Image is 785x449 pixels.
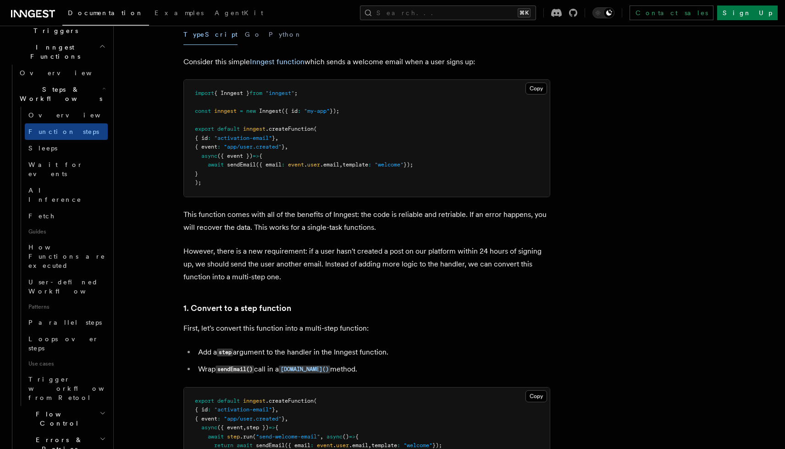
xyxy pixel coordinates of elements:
span: = [240,108,243,114]
span: sendEmail [256,442,285,449]
span: Events & Triggers [7,17,100,35]
span: { [275,424,278,431]
span: ({ email [285,442,310,449]
span: { id [195,135,208,141]
span: , [243,424,246,431]
span: sendEmail [227,161,256,168]
span: "welcome" [375,161,404,168]
span: } [282,416,285,422]
button: Copy [525,390,547,402]
button: Go [245,24,261,45]
span: : [217,416,221,422]
span: Parallel steps [28,319,102,326]
span: "send-welcome-email" [256,433,320,440]
a: Documentation [62,3,149,26]
span: , [275,135,278,141]
span: { [259,153,262,159]
span: user [307,161,320,168]
span: Use cases [25,356,108,371]
span: "activation-email" [214,406,272,413]
span: : [310,442,314,449]
span: default [217,126,240,132]
span: import [195,90,214,96]
span: Flow Control [16,410,100,428]
span: , [368,442,371,449]
button: Inngest Functions [7,39,108,65]
span: ( [253,433,256,440]
span: : [208,135,211,141]
button: Python [269,24,302,45]
span: user [336,442,349,449]
button: TypeScript [183,24,238,45]
span: : [298,108,301,114]
code: step [217,349,233,356]
span: Inngest Functions [7,43,99,61]
span: "inngest" [265,90,294,96]
span: Function steps [28,128,99,135]
span: ({ id [282,108,298,114]
span: ({ email [256,161,282,168]
span: ( [314,398,317,404]
span: , [285,144,288,150]
a: [DOMAIN_NAME]() [279,365,330,373]
span: event [317,442,333,449]
span: await [208,433,224,440]
a: Function steps [25,123,108,140]
span: } [272,406,275,413]
a: 1. Convert to a step function [183,302,291,315]
a: Parallel steps [25,314,108,331]
span: ; [294,90,298,96]
span: : [368,161,371,168]
span: "activation-email" [214,135,272,141]
p: Consider this simple which sends a welcome email when a user signs up: [183,55,550,68]
a: Wait for events [25,156,108,182]
span: => [349,433,355,440]
span: }); [404,161,413,168]
button: Events & Triggers [7,13,108,39]
p: First, let's convert this function into a multi-step function: [183,322,550,335]
span: inngest [214,108,237,114]
span: Fetch [28,212,55,220]
span: , [339,161,343,168]
span: .run [240,433,253,440]
a: AgentKit [209,3,269,25]
span: . [304,161,307,168]
span: .email [320,161,339,168]
span: Overview [28,111,123,119]
span: Steps & Workflows [16,85,102,103]
span: Examples [155,9,204,17]
span: Patterns [25,299,108,314]
span: }); [432,442,442,449]
a: Trigger workflows from Retool [25,371,108,406]
span: { Inngest } [214,90,249,96]
span: How Functions are executed [28,244,105,269]
span: async [326,433,343,440]
span: : [217,144,221,150]
span: template [371,442,397,449]
span: Loops over steps [28,335,99,352]
code: [DOMAIN_NAME]() [279,366,330,373]
span: User-defined Workflows [28,278,111,295]
span: "welcome" [404,442,432,449]
a: Contact sales [630,6,713,20]
a: Inngest function [250,57,304,66]
p: This function comes with all of the benefits of Inngest: the code is reliable and retriable. If a... [183,208,550,234]
span: { [355,433,359,440]
span: export [195,398,214,404]
span: { event [195,144,217,150]
a: Fetch [25,208,108,224]
a: Overview [25,107,108,123]
span: ( [314,126,317,132]
span: template [343,161,368,168]
button: Search...⌘K [360,6,536,20]
span: Trigger workflows from Retool [28,376,129,401]
span: AI Inference [28,187,82,203]
span: , [285,416,288,422]
button: Flow Control [16,406,108,432]
span: "app/user.created" [224,416,282,422]
li: Add a argument to the handler in the Inngest function. [195,346,550,359]
a: Sign Up [717,6,778,20]
kbd: ⌘K [518,8,531,17]
span: Inngest [259,108,282,114]
span: ); [195,179,201,186]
